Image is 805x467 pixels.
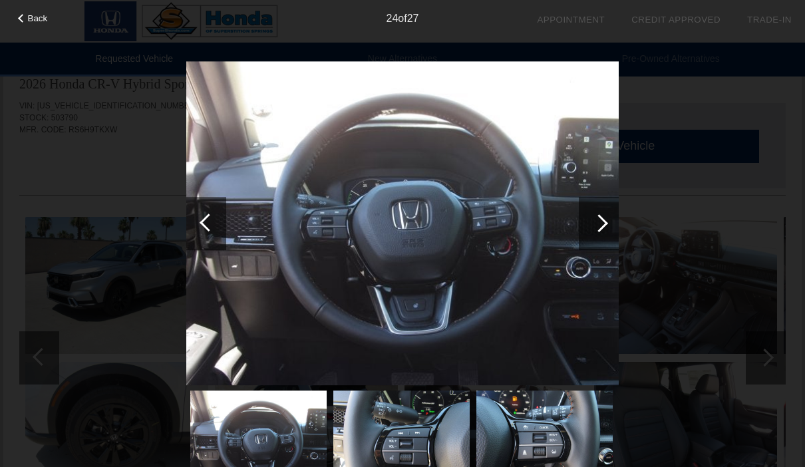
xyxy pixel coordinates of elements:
[631,15,721,25] a: Credit Approved
[537,15,605,25] a: Appointment
[28,13,48,23] span: Back
[186,61,619,386] img: 24.jpg
[747,15,792,25] a: Trade-In
[387,13,399,24] span: 24
[407,13,419,24] span: 27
